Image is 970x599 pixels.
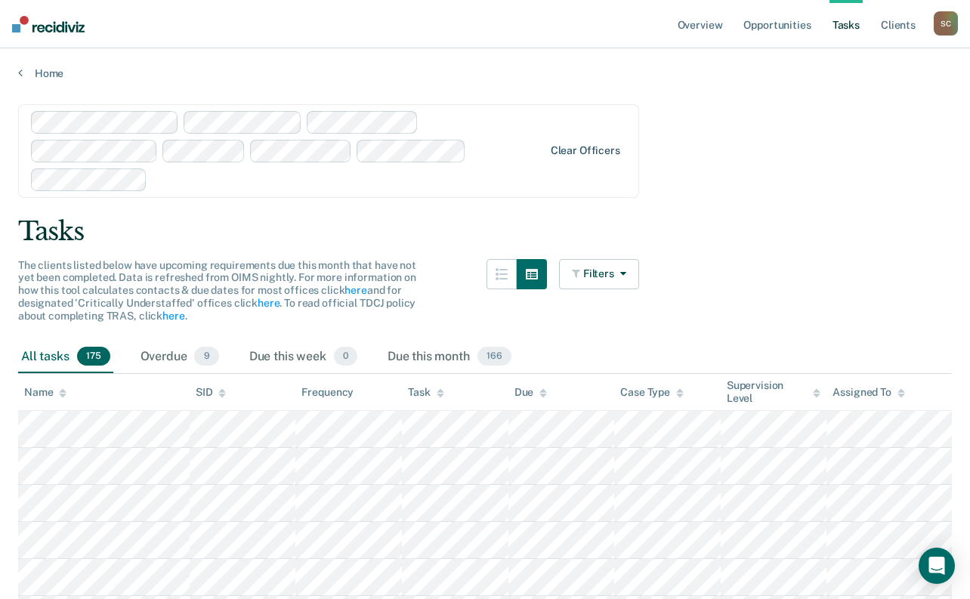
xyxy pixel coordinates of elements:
div: Clear officers [551,144,620,157]
div: Task [408,386,443,399]
a: here [344,284,366,296]
div: Tasks [18,216,952,247]
span: 9 [194,347,218,366]
div: Supervision Level [727,379,821,405]
div: Due this month166 [385,341,514,374]
div: Overdue9 [137,341,222,374]
div: S C [934,11,958,36]
div: Due [514,386,548,399]
a: here [162,310,184,322]
div: Frequency [301,386,354,399]
a: here [258,297,280,309]
button: Filters [559,259,639,289]
span: 175 [77,347,110,366]
div: Case Type [620,386,684,399]
div: Assigned To [833,386,904,399]
div: Due this week0 [246,341,360,374]
div: Name [24,386,66,399]
div: Open Intercom Messenger [919,548,955,584]
span: 0 [334,347,357,366]
button: SC [934,11,958,36]
span: The clients listed below have upcoming requirements due this month that have not yet been complet... [18,259,416,322]
a: Home [18,66,952,80]
div: SID [196,386,227,399]
span: 166 [477,347,511,366]
div: All tasks175 [18,341,113,374]
img: Recidiviz [12,16,85,32]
